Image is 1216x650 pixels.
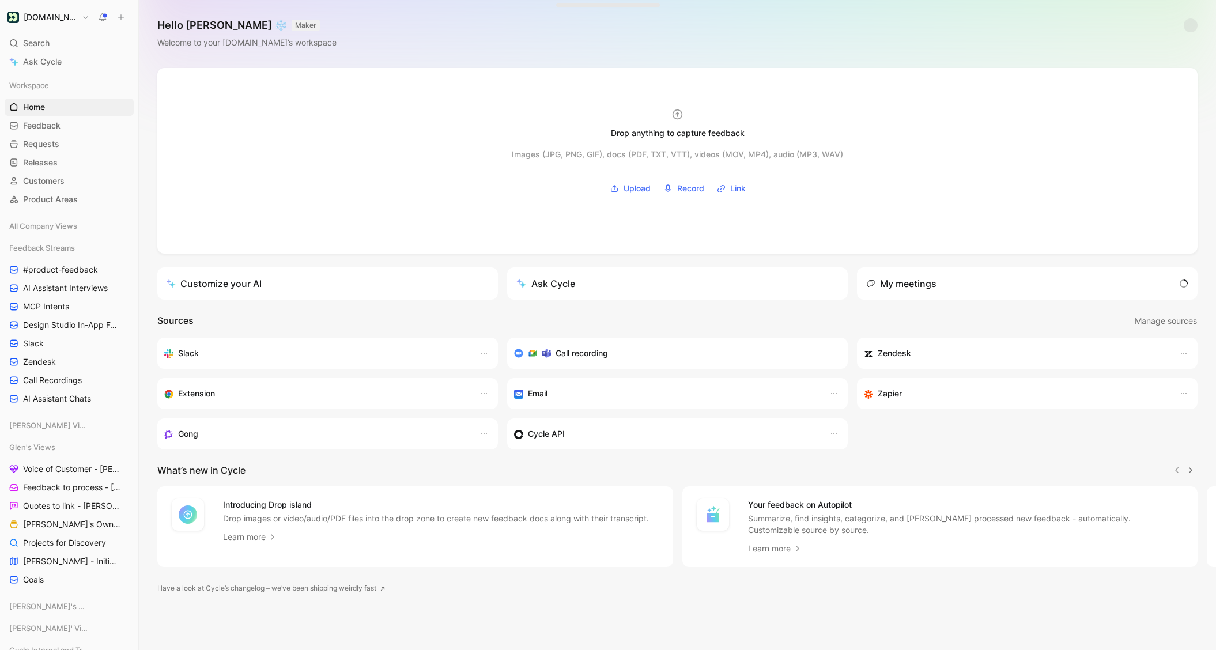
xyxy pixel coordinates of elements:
[5,239,134,407] div: Feedback Streams#product-feedbackAI Assistant InterviewsMCP IntentsDesign Studio In-App FeedbackS...
[866,277,936,290] div: My meetings
[9,80,49,91] span: Workspace
[5,534,134,551] a: Projects for Discovery
[516,277,575,290] div: Ask Cycle
[5,619,134,637] div: [PERSON_NAME]' Views
[9,441,55,453] span: Glen's Views
[864,346,1168,360] div: Sync customers and create docs
[5,598,134,618] div: [PERSON_NAME]'s Views
[878,346,911,360] h3: Zendesk
[23,537,106,549] span: Projects for Discovery
[1135,314,1197,328] span: Manage sources
[9,622,88,634] span: [PERSON_NAME]' Views
[9,242,75,254] span: Feedback Streams
[157,583,386,594] a: Have a look at Cycle’s changelog – we’ve been shipping weirdly fast
[659,180,708,197] button: Record
[23,574,44,585] span: Goals
[730,182,746,195] span: Link
[23,338,44,349] span: Slack
[23,138,59,150] span: Requests
[5,135,134,153] a: Requests
[5,439,134,456] div: Glen's Views
[223,498,649,512] h4: Introducing Drop island
[748,513,1184,536] p: Summarize, find insights, categorize, and [PERSON_NAME] processed new feedback - automatically. C...
[5,497,134,515] a: Quotes to link - [PERSON_NAME]
[713,180,750,197] button: Link
[748,542,802,555] a: Learn more
[5,619,134,640] div: [PERSON_NAME]' Views
[292,20,320,31] button: MAKER
[223,530,277,544] a: Learn more
[157,267,498,300] a: Customize your AI
[178,427,198,441] h3: Gong
[528,427,565,441] h3: Cycle API
[223,513,649,524] p: Drop images or video/audio/PDF files into the drop zone to create new feedback docs along with th...
[5,417,134,434] div: [PERSON_NAME] Views
[5,553,134,570] a: [PERSON_NAME] - Initiatives
[5,191,134,208] a: Product Areas
[864,387,1168,400] div: Capture feedback from thousands of sources with Zapier (survey results, recordings, sheets, etc).
[5,598,134,615] div: [PERSON_NAME]'s Views
[611,126,745,140] div: Drop anything to capture feedback
[5,571,134,588] a: Goals
[164,346,468,360] div: Sync your customers, send feedback and get updates in Slack
[178,346,199,360] h3: Slack
[5,77,134,94] div: Workspace
[157,463,246,477] h2: What’s new in Cycle
[5,439,134,588] div: Glen's ViewsVoice of Customer - [PERSON_NAME]Feedback to process - [PERSON_NAME]Quotes to link - ...
[5,261,134,278] a: #product-feedback
[9,420,88,431] span: [PERSON_NAME] Views
[5,372,134,389] a: Call Recordings
[9,220,77,232] span: All Company Views
[24,12,77,22] h1: [DOMAIN_NAME]
[748,498,1184,512] h4: Your feedback on Autopilot
[23,482,122,493] span: Feedback to process - [PERSON_NAME]
[164,427,468,441] div: Capture feedback from your incoming calls
[23,356,56,368] span: Zendesk
[507,267,848,300] button: Ask Cycle
[5,172,134,190] a: Customers
[23,375,82,386] span: Call Recordings
[178,387,215,400] h3: Extension
[1134,313,1198,328] button: Manage sources
[167,277,262,290] div: Customize your AI
[5,117,134,134] a: Feedback
[514,427,818,441] div: Sync customers & send feedback from custom sources. Get inspired by our favorite use case
[528,387,547,400] h3: Email
[23,120,61,131] span: Feedback
[157,36,337,50] div: Welcome to your [DOMAIN_NAME]’s workspace
[5,460,134,478] a: Voice of Customer - [PERSON_NAME]
[5,9,92,25] button: Customer.io[DOMAIN_NAME]
[514,387,818,400] div: Forward emails to your feedback inbox
[5,53,134,70] a: Ask Cycle
[23,264,98,275] span: #product-feedback
[5,316,134,334] a: Design Studio In-App Feedback
[512,148,843,161] div: Images (JPG, PNG, GIF), docs (PDF, TXT, VTT), videos (MOV, MP4), audio (MP3, WAV)
[606,180,655,197] button: Upload
[23,101,45,113] span: Home
[23,393,91,405] span: AI Assistant Chats
[23,194,78,205] span: Product Areas
[23,519,120,530] span: [PERSON_NAME]'s Owned Projects
[5,279,134,297] a: AI Assistant Interviews
[157,313,194,328] h2: Sources
[677,182,704,195] span: Record
[164,387,468,400] div: Capture feedback from anywhere on the web
[5,154,134,171] a: Releases
[23,500,120,512] span: Quotes to link - [PERSON_NAME]
[9,600,89,612] span: [PERSON_NAME]'s Views
[23,463,121,475] span: Voice of Customer - [PERSON_NAME]
[556,346,608,360] h3: Call recording
[5,417,134,437] div: [PERSON_NAME] Views
[23,301,69,312] span: MCP Intents
[5,239,134,256] div: Feedback Streams
[7,12,19,23] img: Customer.io
[5,298,134,315] a: MCP Intents
[23,319,120,331] span: Design Studio In-App Feedback
[5,479,134,496] a: Feedback to process - [PERSON_NAME]
[157,18,337,32] h1: Hello [PERSON_NAME] ❄️
[878,387,902,400] h3: Zapier
[5,217,134,235] div: All Company Views
[5,390,134,407] a: AI Assistant Chats
[5,99,134,116] a: Home
[5,353,134,371] a: Zendesk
